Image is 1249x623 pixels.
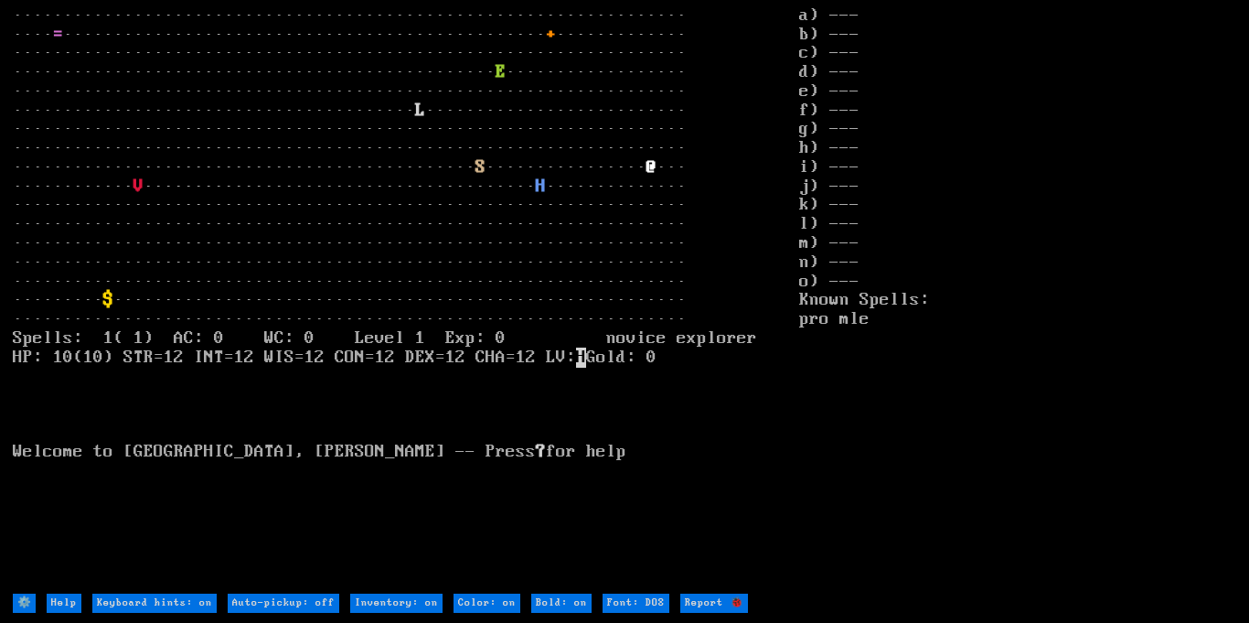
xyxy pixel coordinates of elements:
b: ? [536,442,546,462]
input: Inventory: on [350,594,443,613]
font: @ [646,157,657,177]
larn: ··································································· ···· ························... [13,6,800,592]
font: $ [103,290,113,310]
font: V [133,177,144,197]
input: ⚙️ [13,594,36,613]
font: = [53,25,63,45]
mark: H [576,348,586,368]
stats: a) --- b) --- c) --- d) --- e) --- f) --- g) --- h) --- i) --- j) --- k) --- l) --- m) --- n) ---... [799,6,1236,592]
input: Bold: on [531,594,592,613]
input: Help [47,594,81,613]
font: H [536,177,546,197]
input: Font: DOS [603,594,669,613]
input: Auto-pickup: off [228,594,339,613]
input: Report 🐞 [680,594,748,613]
input: Keyboard hints: on [92,594,217,613]
font: + [546,25,556,45]
font: E [496,62,506,82]
font: L [415,101,425,121]
input: Color: on [454,594,520,613]
font: S [475,157,486,177]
